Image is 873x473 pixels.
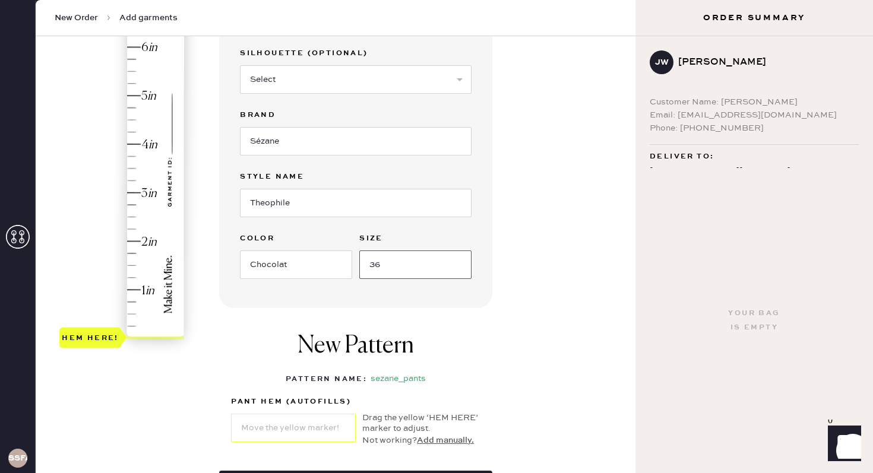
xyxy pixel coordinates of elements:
[286,372,367,386] div: Pattern Name :
[359,250,472,279] input: e.g. 30R
[298,332,414,372] h1: New Pattern
[650,164,859,193] div: [STREET_ADDRESS][US_STATE] [GEOGRAPHIC_DATA] , CA 94115
[362,434,480,447] div: Not working?
[678,55,849,69] div: [PERSON_NAME]
[817,420,868,471] iframe: Front Chat
[650,96,859,109] div: Customer Name: [PERSON_NAME]
[650,150,714,164] span: Deliver to:
[635,12,873,24] h3: Order Summary
[650,109,859,122] div: Email: [EMAIL_ADDRESS][DOMAIN_NAME]
[240,250,352,279] input: e.g. Navy
[240,127,472,155] input: Brand name
[231,395,356,409] label: pant hem (autofills)
[240,46,472,61] label: Silhouette (optional)
[62,331,119,345] div: Hem here!
[650,122,859,135] div: Phone: [PHONE_NUMBER]
[240,231,352,246] label: Color
[728,306,780,335] div: Your bag is empty
[8,454,27,462] h3: SSFA
[240,170,472,184] label: Style name
[240,189,472,217] input: e.g. Daisy 2 Pocket
[655,58,669,66] h3: JW
[240,108,472,122] label: Brand
[359,231,472,246] label: Size
[371,372,426,386] div: sezane_pants
[417,434,474,447] button: Add manually.
[231,414,356,442] input: Move the yellow marker!
[362,412,480,434] div: Drag the yellow ‘HEM HERE’ marker to adjust.
[119,12,178,24] span: Add garments
[55,12,98,24] span: New Order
